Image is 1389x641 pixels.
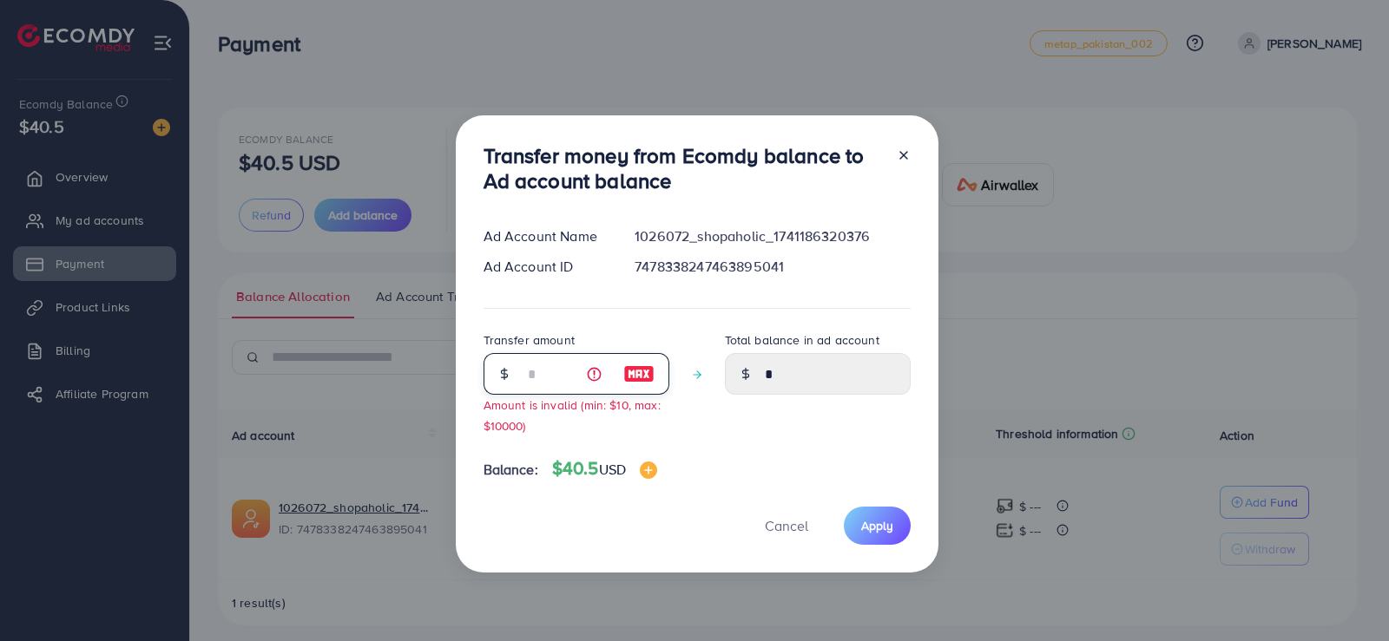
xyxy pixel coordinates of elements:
[861,517,893,534] span: Apply
[484,331,575,349] label: Transfer amount
[725,331,879,349] label: Total balance in ad account
[484,143,883,193] h3: Transfer money from Ecomdy balance to Ad account balance
[599,460,626,479] span: USD
[484,460,538,480] span: Balance:
[623,363,655,384] img: image
[640,461,657,479] img: image
[470,226,622,246] div: Ad Account Name
[621,257,924,277] div: 7478338247463895041
[743,507,830,544] button: Cancel
[1315,563,1376,628] iframe: Chat
[844,507,911,544] button: Apply
[621,226,924,246] div: 1026072_shopaholic_1741186320376
[765,516,808,535] span: Cancel
[552,458,657,480] h4: $40.5
[470,257,622,277] div: Ad Account ID
[484,396,661,433] small: Amount is invalid (min: $10, max: $10000)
